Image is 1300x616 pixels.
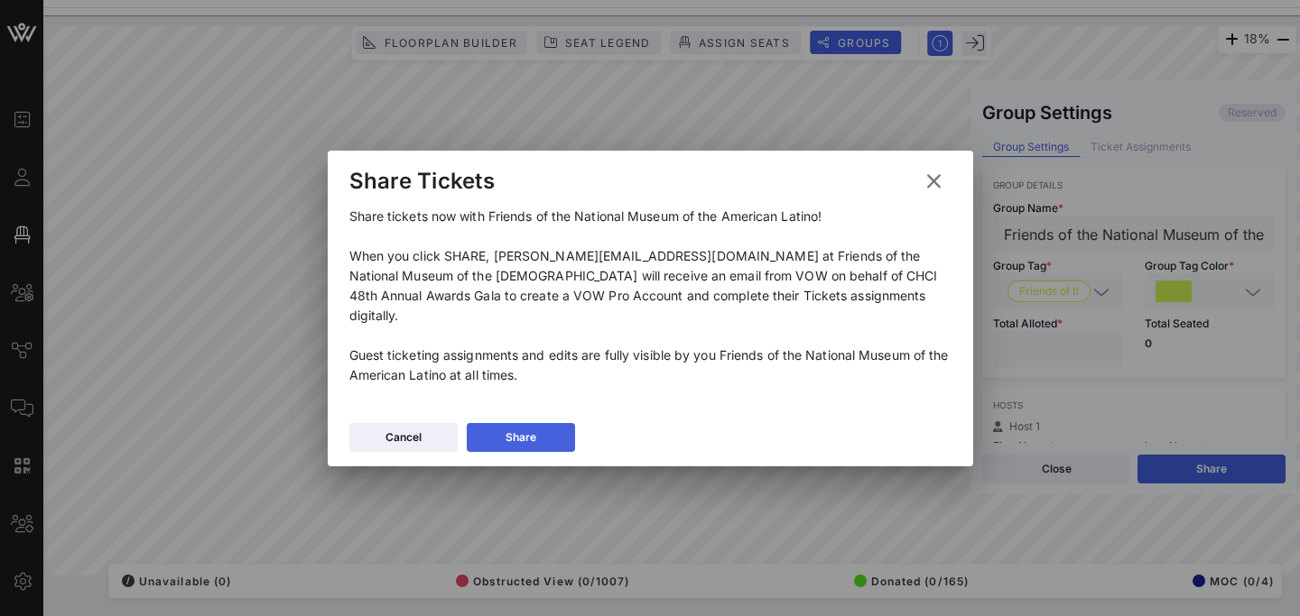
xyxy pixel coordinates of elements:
div: Share Tickets [349,168,495,195]
div: Share [506,428,536,446]
p: Share tickets now with Friends of the National Museum of the American Latino! When you click SHAR... [349,207,952,385]
button: Cancel [349,423,458,452]
button: Share [467,423,575,452]
div: Cancel [385,428,422,446]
